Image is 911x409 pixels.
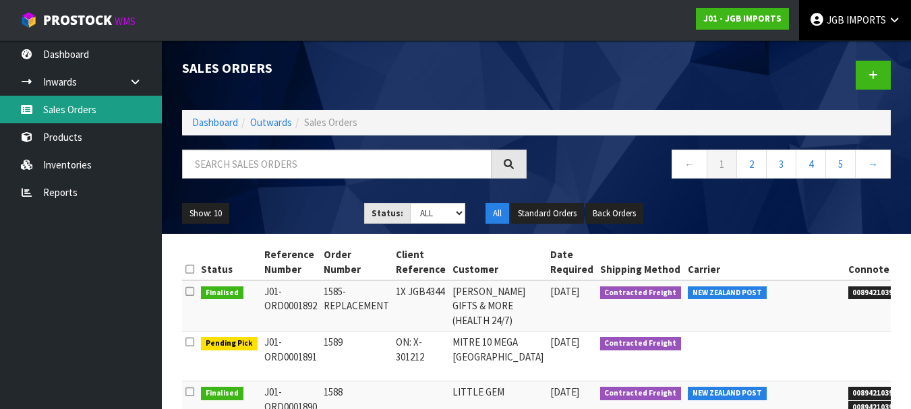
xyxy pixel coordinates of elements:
small: WMS [115,15,136,28]
td: 1585-REPLACEMENT [320,280,392,332]
a: Dashboard [192,116,238,129]
td: J01-ORD0001891 [261,332,320,381]
h1: Sales Orders [182,61,527,75]
span: Contracted Freight [600,387,682,400]
span: [DATE] [550,385,579,398]
a: 5 [825,150,856,179]
button: Back Orders [585,203,643,224]
th: Order Number [320,244,392,280]
button: All [486,203,509,224]
span: Finalised [201,286,243,300]
a: → [855,150,891,179]
span: ProStock [43,11,112,29]
span: Finalised [201,387,243,400]
th: Carrier [684,244,845,280]
span: [DATE] [550,336,579,348]
strong: Status: [372,208,403,219]
img: cube-alt.png [20,11,37,28]
th: Reference Number [261,244,320,280]
span: Pending Pick [201,337,258,350]
th: Client Reference [392,244,449,280]
th: Customer [449,244,547,280]
button: Show: 10 [182,203,229,224]
span: Contracted Freight [600,337,682,350]
span: NEW ZEALAND POST [688,387,767,400]
th: Status [198,244,261,280]
td: ON: X-301212 [392,332,449,381]
span: Contracted Freight [600,286,682,300]
span: Sales Orders [304,116,357,129]
nav: Page navigation [547,150,891,183]
th: Shipping Method [597,244,685,280]
th: Date Required [547,244,597,280]
td: [PERSON_NAME] GIFTS & MORE (HEALTH 24/7) [449,280,547,332]
a: 1 [707,150,737,179]
td: 1589 [320,332,392,381]
strong: J01 - JGB IMPORTS [703,13,782,24]
input: Search sales orders [182,150,492,179]
a: ← [672,150,707,179]
span: NEW ZEALAND POST [688,286,767,300]
a: Outwards [250,116,292,129]
span: IMPORTS [846,13,886,26]
td: 1X JGB4344 [392,280,449,332]
td: J01-ORD0001892 [261,280,320,332]
a: 4 [796,150,826,179]
button: Standard Orders [510,203,584,224]
span: JGB [827,13,844,26]
a: 3 [766,150,796,179]
td: MITRE 10 MEGA [GEOGRAPHIC_DATA] [449,332,547,381]
a: 2 [736,150,767,179]
span: [DATE] [550,285,579,298]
